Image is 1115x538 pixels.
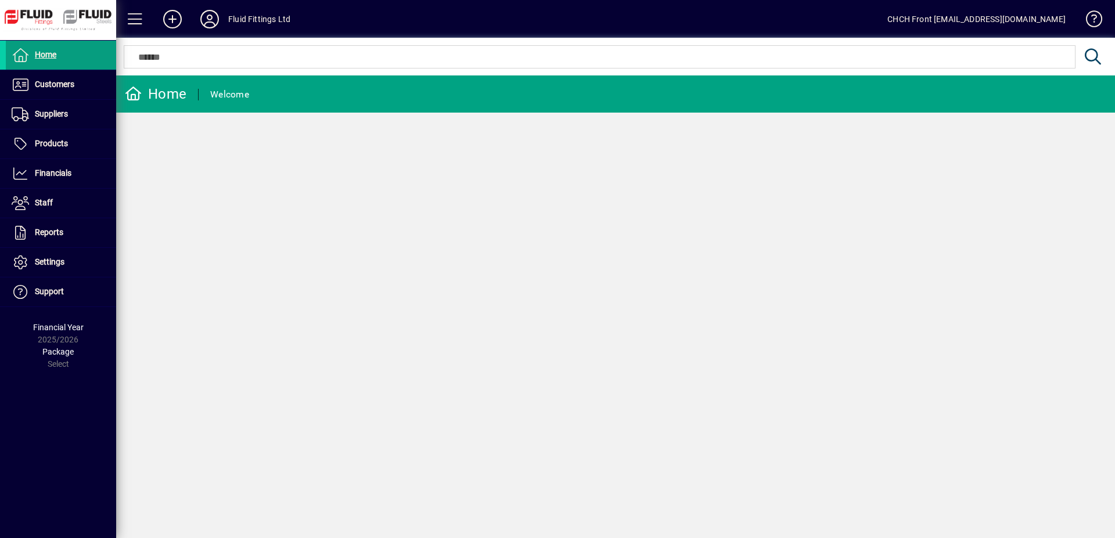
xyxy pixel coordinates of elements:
span: Staff [35,198,53,207]
span: Financial Year [33,323,84,332]
div: Fluid Fittings Ltd [228,10,290,28]
button: Profile [191,9,228,30]
button: Add [154,9,191,30]
div: Home [125,85,186,103]
span: Package [42,347,74,356]
span: Financials [35,168,71,178]
a: Suppliers [6,100,116,129]
span: Settings [35,257,64,266]
div: Welcome [210,85,249,104]
a: Support [6,277,116,306]
a: Customers [6,70,116,99]
a: Products [6,129,116,158]
a: Settings [6,248,116,277]
a: Financials [6,159,116,188]
div: CHCH Front [EMAIL_ADDRESS][DOMAIN_NAME] [887,10,1066,28]
a: Reports [6,218,116,247]
span: Customers [35,80,74,89]
span: Reports [35,228,63,237]
span: Support [35,287,64,296]
span: Suppliers [35,109,68,118]
span: Products [35,139,68,148]
span: Home [35,50,56,59]
a: Staff [6,189,116,218]
a: Knowledge Base [1077,2,1100,40]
